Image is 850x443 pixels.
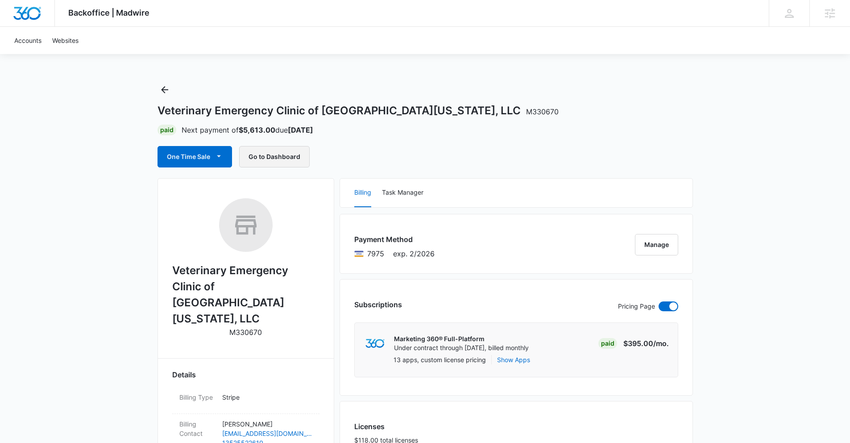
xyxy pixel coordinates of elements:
h2: Veterinary Emergency Clinic of [GEOGRAPHIC_DATA][US_STATE], LLC [172,263,319,327]
span: /mo. [653,339,669,348]
h3: Subscriptions [354,299,402,310]
p: [PERSON_NAME] [222,419,312,429]
button: Task Manager [382,179,423,207]
h3: Licenses [354,421,418,432]
p: 13 apps, custom license pricing [394,355,486,364]
button: Manage [635,234,678,255]
button: Show Apps [497,355,530,364]
p: $395.00 [623,338,669,349]
a: Accounts [9,27,47,54]
div: Paid [598,338,617,349]
p: Marketing 360® Full-Platform [394,334,529,343]
div: Paid [158,125,176,135]
button: One Time Sale [158,146,232,167]
p: Pricing Page [618,301,655,311]
img: marketing360Logo [365,339,385,348]
span: Visa ending with [367,248,384,259]
span: Backoffice | Madwire [68,8,149,17]
span: exp. 2/2026 [393,248,435,259]
span: M330670 [526,107,559,116]
div: Billing TypeStripe [172,387,319,414]
button: Back [158,83,172,97]
p: Under contract through [DATE], billed monthly [394,343,529,352]
span: Details [172,369,196,380]
dt: Billing Contact [179,419,215,438]
button: Billing [354,179,371,207]
strong: [DATE] [288,125,313,134]
h1: Veterinary Emergency Clinic of [GEOGRAPHIC_DATA][US_STATE], LLC [158,104,559,117]
strong: $5,613.00 [239,125,275,134]
p: M330670 [229,327,262,338]
h3: Payment Method [354,234,435,245]
p: Stripe [222,393,312,402]
button: Go to Dashboard [239,146,310,167]
a: [EMAIL_ADDRESS][DOMAIN_NAME] [222,429,312,438]
p: Next payment of due [182,125,313,135]
dt: Billing Type [179,393,215,402]
a: Websites [47,27,84,54]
